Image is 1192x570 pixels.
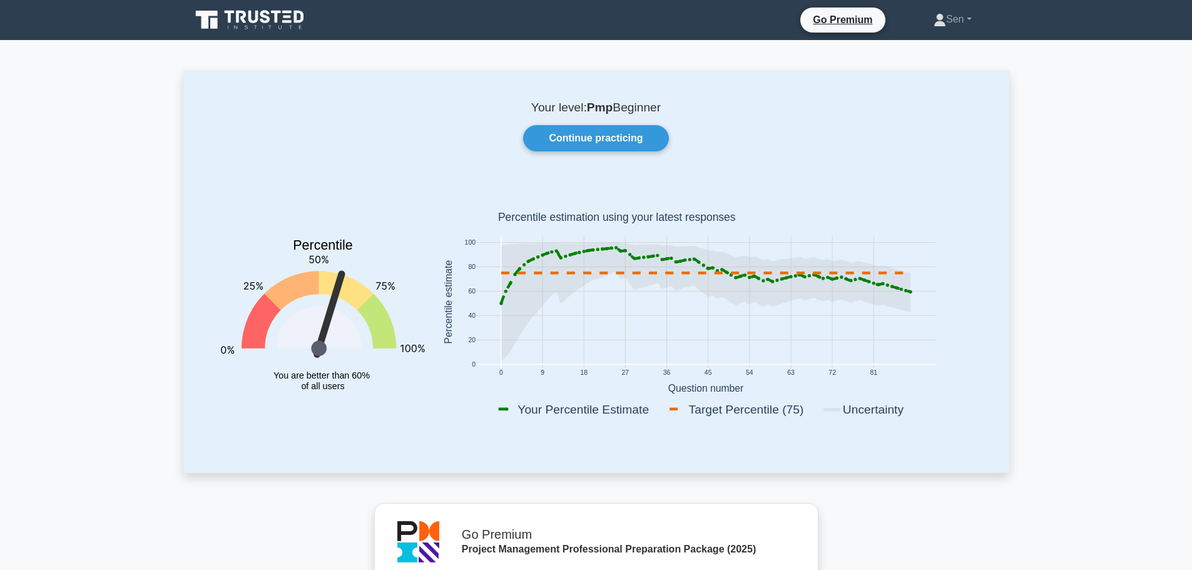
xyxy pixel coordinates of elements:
[464,240,476,247] text: 100
[273,370,370,380] tspan: You are better than 60%
[472,362,476,369] text: 0
[499,370,502,377] text: 0
[668,383,743,394] text: Question number
[663,370,670,377] text: 36
[523,125,668,151] a: Continue practicing
[442,260,453,344] text: Percentile estimate
[704,370,711,377] text: 45
[293,238,353,253] text: Percentile
[580,370,588,377] text: 18
[468,313,476,320] text: 40
[541,370,544,377] text: 9
[468,337,476,344] text: 20
[805,12,880,28] a: Go Premium
[746,370,753,377] text: 54
[904,7,1002,32] a: Sen
[870,370,877,377] text: 81
[497,211,735,224] text: Percentile estimation using your latest responses
[787,370,795,377] text: 63
[468,264,476,271] text: 80
[828,370,836,377] text: 72
[587,101,613,114] b: Pmp
[621,370,629,377] text: 27
[468,288,476,295] text: 60
[213,100,979,115] p: Your level: Beginner
[301,381,344,391] tspan: of all users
